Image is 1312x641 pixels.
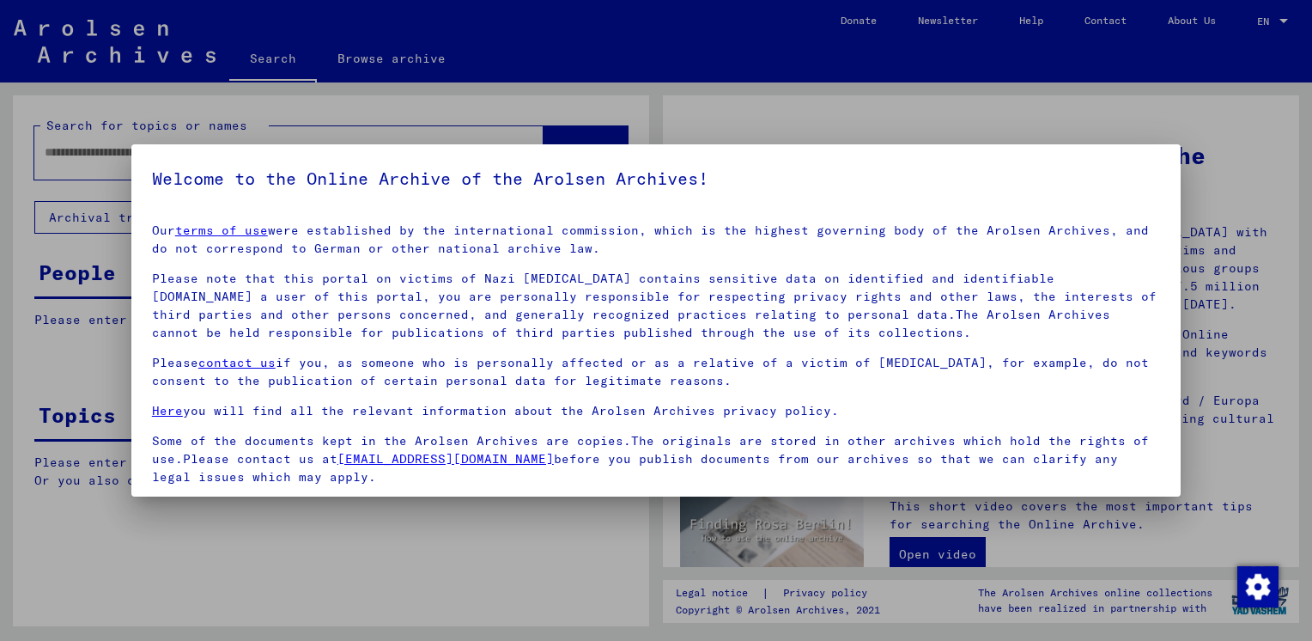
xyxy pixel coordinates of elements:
[152,165,1160,192] h5: Welcome to the Online Archive of the Arolsen Archives!
[1237,566,1279,607] img: Change consent
[175,223,268,238] a: terms of use
[198,355,276,370] a: contact us
[152,354,1160,390] p: Please if you, as someone who is personally affected or as a relative of a victim of [MEDICAL_DAT...
[337,451,554,467] a: [EMAIL_ADDRESS][DOMAIN_NAME]
[152,432,1160,486] p: Some of the documents kept in the Arolsen Archives are copies.The originals are stored in other a...
[152,403,183,418] a: Here
[152,270,1160,342] p: Please note that this portal on victims of Nazi [MEDICAL_DATA] contains sensitive data on identif...
[1236,565,1278,607] div: Change consent
[152,222,1160,258] p: Our were established by the international commission, which is the highest governing body of the ...
[152,402,1160,420] p: you will find all the relevant information about the Arolsen Archives privacy policy.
